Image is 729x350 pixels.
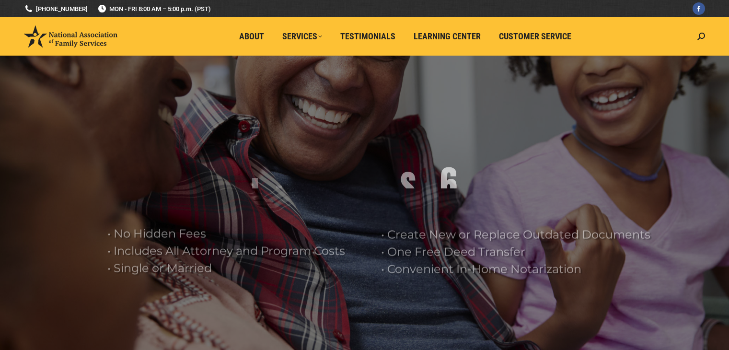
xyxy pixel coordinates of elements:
div: I [251,174,259,212]
rs-layer: • Create New or Replace Outdated Documents • One Free Deed Transfer • Convenient In-Home Notariza... [381,226,659,278]
div: 6 [440,163,457,202]
div: I [275,182,283,220]
span: Testimonials [340,31,395,42]
span: Customer Service [499,31,571,42]
span: Services [282,31,322,42]
rs-layer: • No Hidden Fees • Includes All Attorney and Program Costs • Single or Married [107,225,369,277]
a: About [232,27,271,46]
span: About [239,31,264,42]
span: Learning Center [414,31,481,42]
div: S [400,168,416,207]
a: Testimonials [334,27,402,46]
a: Learning Center [407,27,487,46]
a: Customer Service [492,27,578,46]
a: [PHONE_NUMBER] [24,4,88,13]
a: Facebook page opens in new window [693,2,705,15]
img: National Association of Family Services [24,25,117,47]
span: MON - FRI 8:00 AM – 5:00 p.m. (PST) [97,4,211,13]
